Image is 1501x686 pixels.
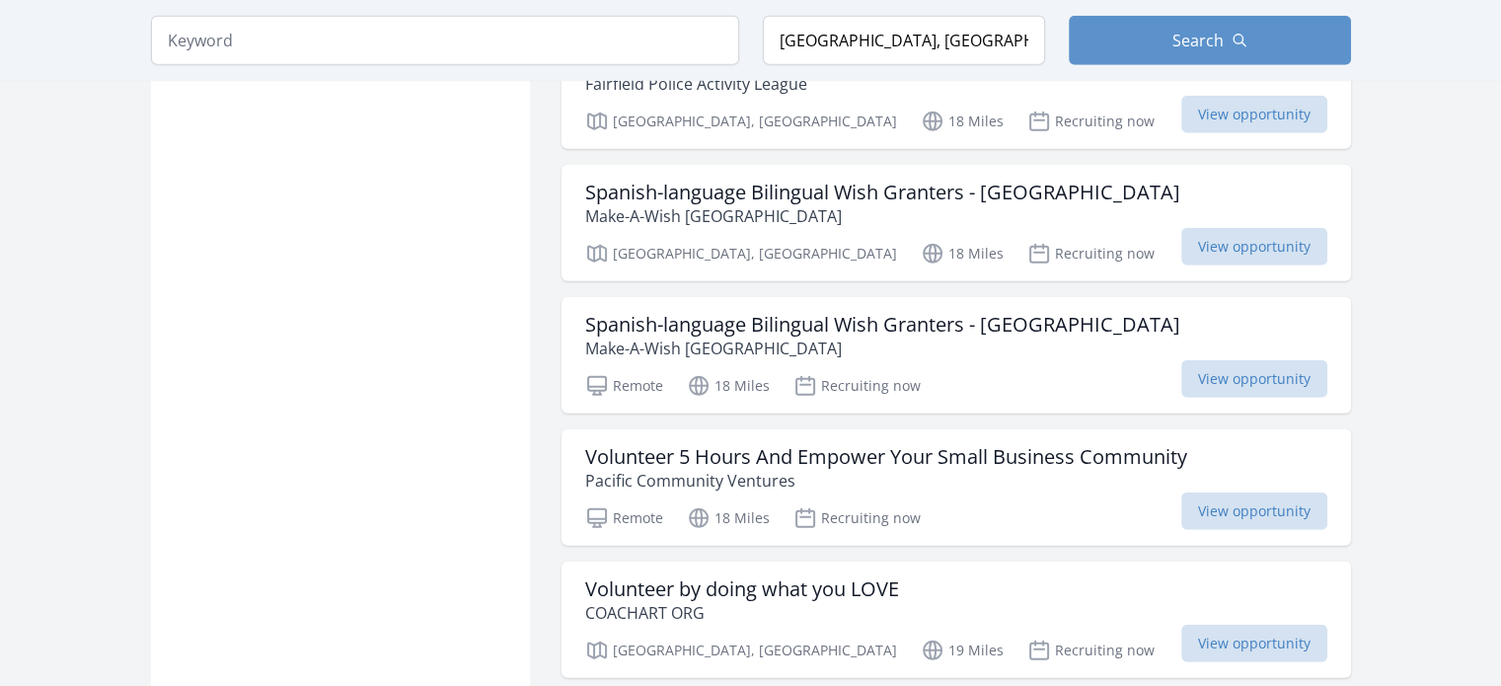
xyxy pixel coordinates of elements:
[687,374,770,398] p: 18 Miles
[585,445,1187,469] h3: Volunteer 5 Hours And Empower Your Small Business Community
[1027,242,1155,266] p: Recruiting now
[921,242,1004,266] p: 18 Miles
[585,313,1180,337] h3: Spanish-language Bilingual Wish Granters - [GEOGRAPHIC_DATA]
[1181,96,1327,133] span: View opportunity
[1172,29,1224,52] span: Search
[793,374,921,398] p: Recruiting now
[921,110,1004,133] p: 18 Miles
[585,242,897,266] p: [GEOGRAPHIC_DATA], [GEOGRAPHIC_DATA]
[562,429,1351,546] a: Volunteer 5 Hours And Empower Your Small Business Community Pacific Community Ventures Remote 18 ...
[585,506,663,530] p: Remote
[763,16,1045,65] input: Location
[585,72,872,96] p: Fairfield Police Activity League
[1181,493,1327,530] span: View opportunity
[585,181,1180,204] h3: Spanish-language Bilingual Wish Granters - [GEOGRAPHIC_DATA]
[585,601,899,625] p: COACHART ORG
[921,639,1004,662] p: 19 Miles
[585,337,1180,360] p: Make-A-Wish [GEOGRAPHIC_DATA]
[1069,16,1351,65] button: Search
[1181,625,1327,662] span: View opportunity
[585,639,897,662] p: [GEOGRAPHIC_DATA], [GEOGRAPHIC_DATA]
[687,506,770,530] p: 18 Miles
[1181,360,1327,398] span: View opportunity
[151,16,739,65] input: Keyword
[793,506,921,530] p: Recruiting now
[562,33,1351,149] a: Bike Repair Volunteers Needed! Fairfield Police Activity League [GEOGRAPHIC_DATA], [GEOGRAPHIC_DA...
[585,110,897,133] p: [GEOGRAPHIC_DATA], [GEOGRAPHIC_DATA]
[585,469,1187,493] p: Pacific Community Ventures
[585,374,663,398] p: Remote
[585,577,899,601] h3: Volunteer by doing what you LOVE
[562,562,1351,678] a: Volunteer by doing what you LOVE COACHART ORG [GEOGRAPHIC_DATA], [GEOGRAPHIC_DATA] 19 Miles Recru...
[1181,228,1327,266] span: View opportunity
[585,204,1180,228] p: Make-A-Wish [GEOGRAPHIC_DATA]
[562,165,1351,281] a: Spanish-language Bilingual Wish Granters - [GEOGRAPHIC_DATA] Make-A-Wish [GEOGRAPHIC_DATA] [GEOGR...
[562,297,1351,414] a: Spanish-language Bilingual Wish Granters - [GEOGRAPHIC_DATA] Make-A-Wish [GEOGRAPHIC_DATA] Remote...
[1027,639,1155,662] p: Recruiting now
[1027,110,1155,133] p: Recruiting now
